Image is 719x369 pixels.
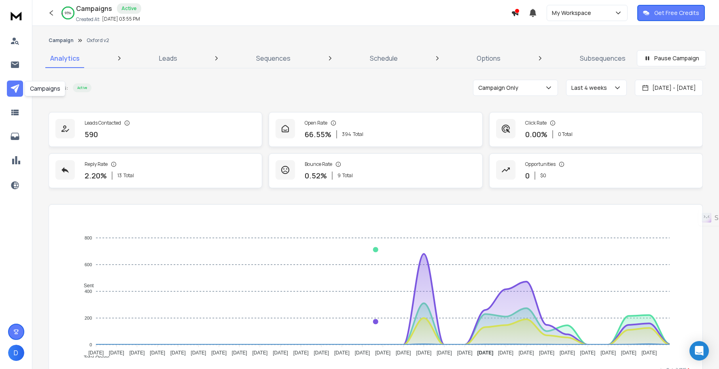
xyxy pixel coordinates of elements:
[8,8,24,23] img: logo
[552,9,594,17] p: My Workspace
[65,11,71,15] p: 95 %
[102,16,140,22] p: [DATE] 03:55 PM
[117,3,141,14] div: Active
[25,81,66,96] div: Campaigns
[654,9,699,17] p: Get Free Credits
[689,341,709,361] div: Open Intercom Messenger
[76,16,100,23] p: Created At:
[8,345,24,361] button: D
[76,4,112,13] h1: Campaigns
[637,5,705,21] button: Get Free Credits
